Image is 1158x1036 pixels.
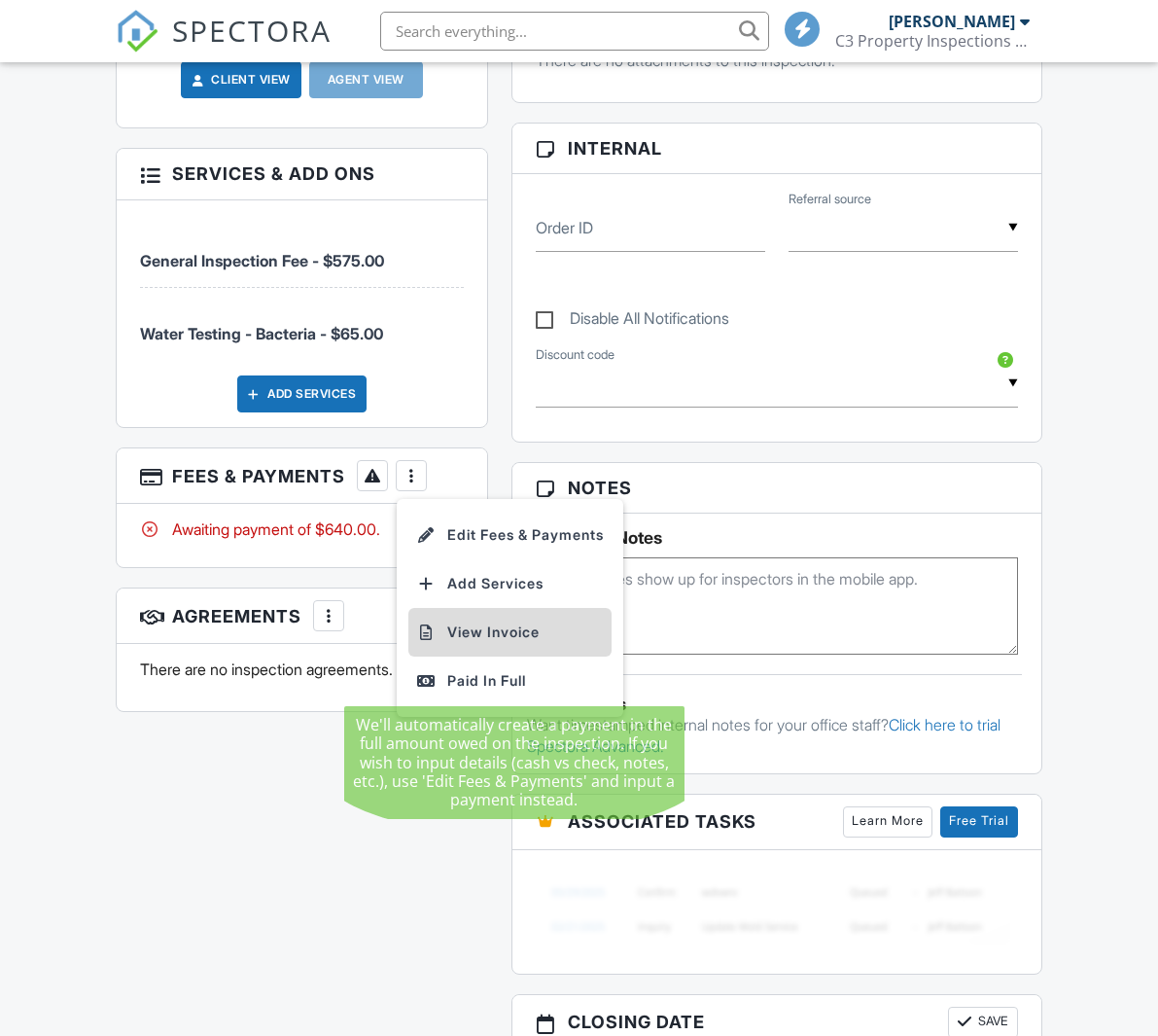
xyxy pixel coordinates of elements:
label: Order ID [536,217,593,238]
h3: Services & Add ons [117,149,487,199]
p: Want timestamped internal notes for your office staff? [527,714,1027,758]
h3: Notes [512,463,1041,514]
img: blurred-tasks-251b60f19c3f713f9215ee2a18cbf2105fc2d72fcd585247cf5e9ec0c957c1dd.png [536,865,1018,954]
span: Water Testing - Bacteria - $65.00 [140,324,383,343]
div: Awaiting payment of $640.00. [140,518,464,540]
span: General Inspection Fee - $575.00 [140,251,384,270]
div: Add Services [237,375,367,412]
span: Closing date [568,1009,705,1035]
span: Associated Tasks [568,808,756,835]
li: Manual fee: Water Testing - Bacteria [140,288,464,360]
div: [PERSON_NAME] [889,12,1015,31]
label: Disable All Notifications [536,309,729,334]
p: There are no inspection agreements. [140,659,464,680]
a: SPECTORA [116,26,332,67]
span: SPECTORA [172,10,332,51]
a: Client View [188,70,291,89]
h5: Inspector Notes [536,528,1018,548]
img: The Best Home Inspection Software - Spectora [116,10,158,53]
h3: Internal [512,124,1041,174]
li: Manual fee: General Inspection Fee [140,215,464,288]
div: Office Notes [527,695,1027,714]
label: Referral source [789,191,871,208]
h3: Fees & Payments [117,448,487,504]
input: Search everything... [380,12,769,51]
a: Free Trial [940,806,1018,838]
div: C3 Property Inspections Inc. [835,31,1030,51]
a: Click here to trial Spectora Advanced. [527,715,1000,756]
h3: Agreements [117,589,487,644]
label: Discount code [536,346,614,364]
a: Learn More [843,806,932,838]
